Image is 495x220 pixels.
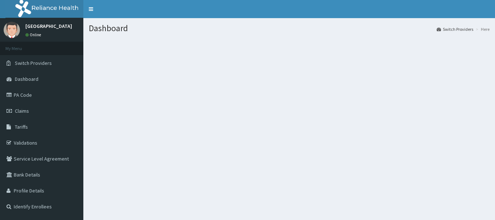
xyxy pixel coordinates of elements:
[15,60,52,66] span: Switch Providers
[474,26,490,32] li: Here
[15,124,28,130] span: Tariffs
[89,24,490,33] h1: Dashboard
[25,32,43,37] a: Online
[15,108,29,114] span: Claims
[437,26,473,32] a: Switch Providers
[4,22,20,38] img: User Image
[25,24,72,29] p: [GEOGRAPHIC_DATA]
[15,76,38,82] span: Dashboard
